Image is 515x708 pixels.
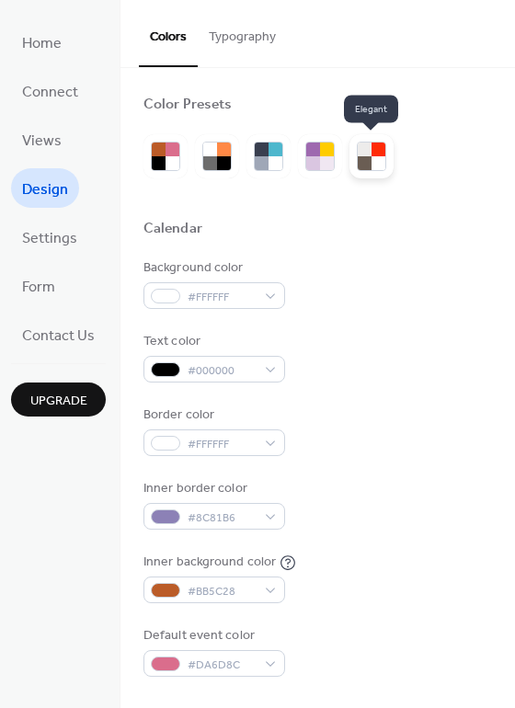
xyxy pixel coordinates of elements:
[143,332,281,351] div: Text color
[143,479,281,498] div: Inner border color
[344,96,398,123] span: Elegant
[143,626,281,645] div: Default event color
[143,96,232,115] div: Color Presets
[11,22,73,62] a: Home
[22,224,77,253] span: Settings
[22,273,55,302] span: Form
[143,220,202,239] div: Calendar
[22,322,95,350] span: Contact Us
[11,71,89,110] a: Connect
[11,120,73,159] a: Views
[11,314,106,354] a: Contact Us
[22,78,78,107] span: Connect
[188,361,256,381] span: #000000
[143,258,281,278] div: Background color
[11,217,88,257] a: Settings
[188,656,256,675] span: #DA6D8C
[22,176,68,204] span: Design
[188,435,256,454] span: #FFFFFF
[11,383,106,417] button: Upgrade
[143,553,276,572] div: Inner background color
[143,405,281,425] div: Border color
[11,168,79,208] a: Design
[11,266,66,305] a: Form
[30,392,87,411] span: Upgrade
[22,29,62,58] span: Home
[188,508,256,528] span: #8C81B6
[188,582,256,601] span: #BB5C28
[188,288,256,307] span: #FFFFFF
[22,127,62,155] span: Views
